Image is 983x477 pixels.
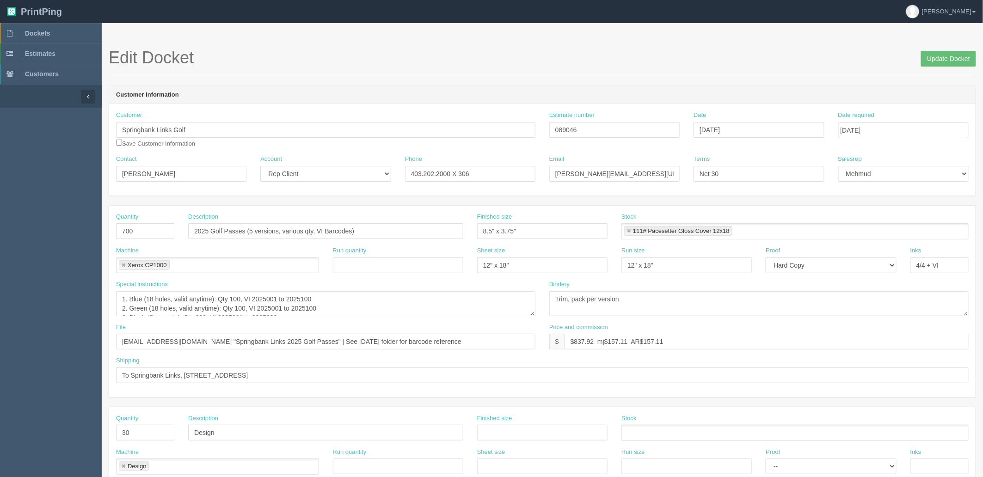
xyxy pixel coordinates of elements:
[549,280,570,289] label: Bindery
[116,213,138,221] label: Quantity
[477,448,505,457] label: Sheet size
[128,463,146,469] div: Design
[116,323,126,332] label: File
[621,448,645,457] label: Run size
[116,291,535,316] textarea: 1. Blue (18 holes, valid anytime): Qty 100, VI 2025001 to 2025100 2. Green (18 holes, valid anyti...
[549,334,565,349] div: $
[260,155,282,164] label: Account
[116,448,139,457] label: Machine
[116,356,140,365] label: Shipping
[116,280,168,289] label: Special instructions
[25,50,55,57] span: Estimates
[7,7,16,16] img: logo-3e63b451c926e2ac314895c53de4908e5d424f24456219fb08d385ab2e579770.png
[694,111,706,120] label: Date
[116,122,535,138] input: Enter customer name
[921,51,976,67] input: Update Docket
[549,291,969,316] textarea: Trim, pack per version
[188,414,218,423] label: Description
[333,246,367,255] label: Run quantity
[906,5,919,18] img: avatar_default-7531ab5dedf162e01f1e0bb0964e6a185e93c5c22dfe317fb01d7f8cd2b1632c.jpg
[633,228,730,234] div: 111# Pacesetter Gloss Cover 12x18
[25,30,50,37] span: Dockets
[116,414,138,423] label: Quantity
[694,155,710,164] label: Terms
[549,155,565,164] label: Email
[109,49,976,67] h1: Edit Docket
[621,414,637,423] label: Stock
[25,70,59,78] span: Customers
[838,155,862,164] label: Salesrep
[621,246,645,255] label: Run size
[116,111,142,120] label: Customer
[128,262,167,268] div: Xerox CP1000
[910,448,922,457] label: Inks
[116,155,137,164] label: Contact
[621,213,637,221] label: Stock
[838,111,875,120] label: Date required
[116,111,535,148] div: Save Customer Information
[109,86,976,104] header: Customer Information
[188,213,218,221] label: Description
[477,213,512,221] label: Finished size
[116,246,139,255] label: Machine
[477,414,512,423] label: Finished size
[766,246,780,255] label: Proof
[333,448,367,457] label: Run quantity
[405,155,423,164] label: Phone
[549,111,595,120] label: Estimate number
[477,246,505,255] label: Sheet size
[910,246,922,255] label: Inks
[549,323,608,332] label: Price and commission
[766,448,780,457] label: Proof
